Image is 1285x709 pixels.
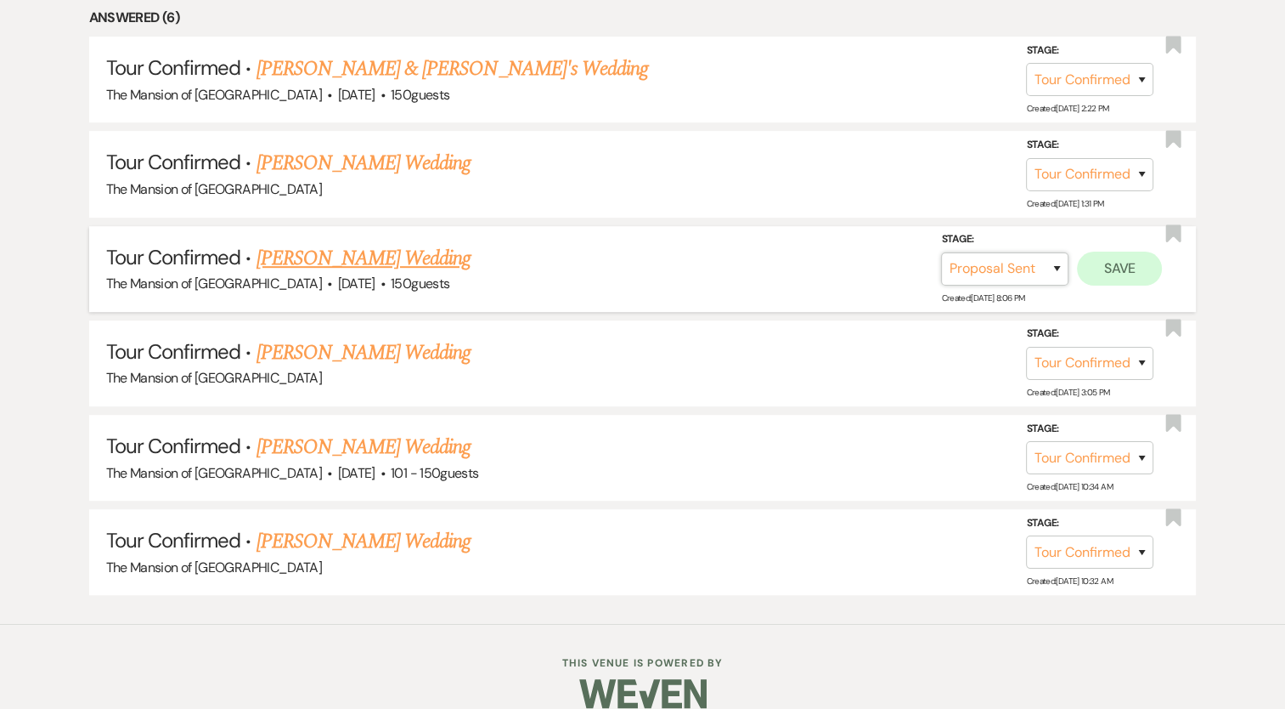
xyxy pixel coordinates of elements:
[1026,514,1153,533] label: Stage:
[256,243,471,274] a: [PERSON_NAME] Wedding
[337,86,375,104] span: [DATE]
[106,527,241,553] span: Tour Confirmed
[256,526,471,557] a: [PERSON_NAME] Wedding
[89,7,1197,29] li: Answered (6)
[1026,576,1112,587] span: Created: [DATE] 10:32 AM
[1026,136,1153,155] label: Stage:
[106,86,323,104] span: The Mansion of [GEOGRAPHIC_DATA]
[106,275,323,292] span: The Mansion of [GEOGRAPHIC_DATA]
[941,230,1068,249] label: Stage:
[1026,387,1109,398] span: Created: [DATE] 3:05 PM
[1026,481,1112,492] span: Created: [DATE] 10:34 AM
[256,148,471,179] a: [PERSON_NAME] Wedding
[106,149,241,175] span: Tour Confirmed
[1026,42,1153,60] label: Stage:
[391,275,449,292] span: 150 guests
[106,338,241,365] span: Tour Confirmed
[391,86,449,104] span: 150 guests
[106,559,323,576] span: The Mansion of [GEOGRAPHIC_DATA]
[256,432,471,462] a: [PERSON_NAME] Wedding
[1026,325,1153,343] label: Stage:
[337,464,375,482] span: [DATE]
[1026,198,1103,209] span: Created: [DATE] 1:31 PM
[941,292,1024,303] span: Created: [DATE] 8:06 PM
[106,369,323,387] span: The Mansion of [GEOGRAPHIC_DATA]
[106,180,323,198] span: The Mansion of [GEOGRAPHIC_DATA]
[1077,252,1162,286] button: Save
[337,275,375,292] span: [DATE]
[106,433,241,459] span: Tour Confirmed
[1026,103,1108,114] span: Created: [DATE] 2:22 PM
[1026,419,1153,438] label: Stage:
[106,54,241,81] span: Tour Confirmed
[106,464,323,482] span: The Mansion of [GEOGRAPHIC_DATA]
[256,54,649,84] a: [PERSON_NAME] & [PERSON_NAME]'s Wedding
[106,244,241,270] span: Tour Confirmed
[256,337,471,368] a: [PERSON_NAME] Wedding
[391,464,478,482] span: 101 - 150 guests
